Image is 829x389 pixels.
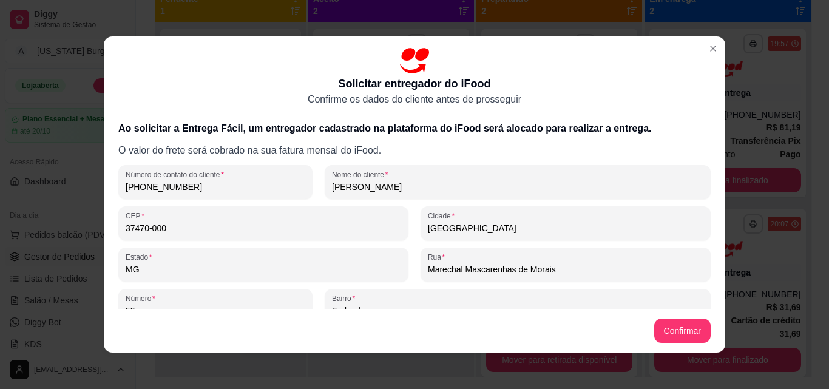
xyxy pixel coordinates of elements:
[332,293,359,303] label: Bairro
[126,305,305,317] input: Número
[118,121,711,136] h3: Ao solicitar a Entrega Fácil, um entregador cadastrado na plataforma do iFood será alocado para r...
[126,169,228,180] label: Número de contato do cliente
[126,293,159,303] label: Número
[332,169,392,180] label: Nome do cliente
[118,143,711,158] p: O valor do frete será cobrado na sua fatura mensal do iFood.
[654,319,711,343] button: Confirmar
[428,211,459,221] label: Cidade
[126,211,149,221] label: CEP
[126,181,305,193] input: Número de contato do cliente
[332,181,703,193] input: Nome do cliente
[703,39,723,58] button: Close
[308,92,521,107] p: Confirme os dados do cliente antes de prosseguir
[428,222,703,234] input: Cidade
[428,252,449,262] label: Rua
[332,305,703,317] input: Bairro
[126,263,401,276] input: Estado
[338,75,490,92] p: Solicitar entregador do iFood
[428,263,703,276] input: Rua
[126,252,156,262] label: Estado
[126,222,401,234] input: CEP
